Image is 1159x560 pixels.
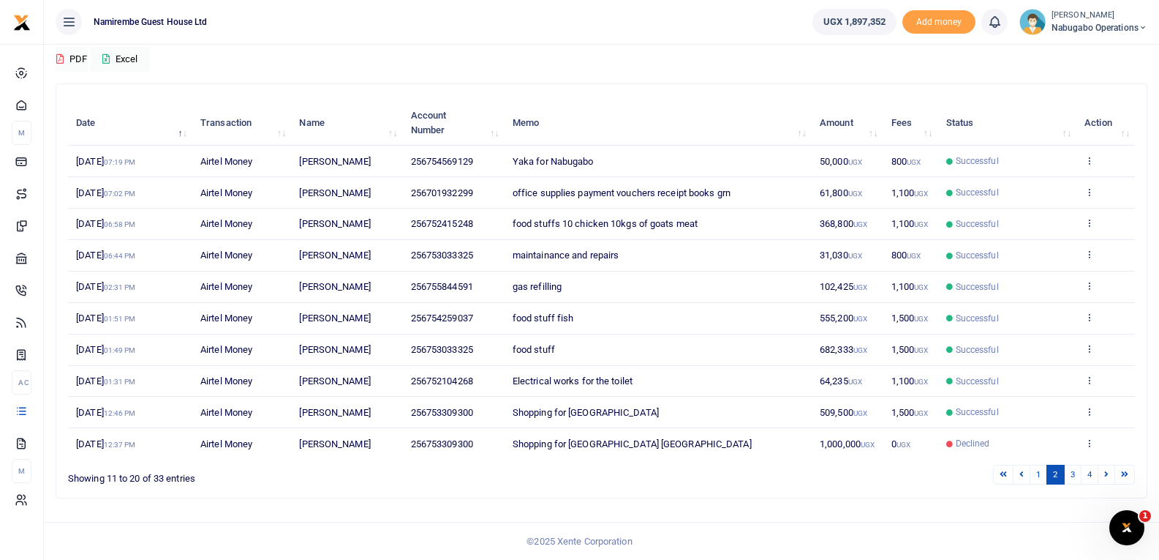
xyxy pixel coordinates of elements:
span: [PERSON_NAME] [299,187,370,198]
span: [DATE] [76,344,135,355]
th: Memo: activate to sort column ascending [505,100,812,146]
span: 555,200 [820,313,867,324]
th: Amount: activate to sort column ascending [812,100,883,146]
img: logo-small [13,14,31,31]
span: Add money [902,10,975,34]
span: [PERSON_NAME] [299,407,370,418]
span: maintainance and repairs [513,250,619,261]
span: [DATE] [76,281,135,292]
th: Fees: activate to sort column ascending [883,100,937,146]
span: 1,100 [891,218,929,229]
span: 256752415248 [411,218,473,229]
span: 509,500 [820,407,867,418]
small: UGX [914,409,928,417]
a: UGX 1,897,352 [812,9,896,35]
th: Name: activate to sort column ascending [291,100,402,146]
span: [DATE] [76,187,135,198]
span: Airtel Money [200,156,252,167]
span: [PERSON_NAME] [299,156,370,167]
span: Successful [956,249,999,262]
span: Successful [956,312,999,325]
small: UGX [848,190,862,198]
span: [DATE] [76,313,135,324]
span: gas refilling [513,281,562,292]
small: 01:49 PM [104,346,136,354]
span: [PERSON_NAME] [299,344,370,355]
span: 1,000,000 [820,438,875,449]
small: 06:58 PM [104,220,136,228]
span: 61,800 [820,187,862,198]
th: Status: activate to sort column ascending [937,100,1076,146]
span: 256752104268 [411,376,473,387]
small: 07:02 PM [104,190,136,198]
span: food stuffs 10 chicken 10kgs of goats meat [513,218,698,229]
small: 02:31 PM [104,283,136,291]
small: UGX [914,378,928,386]
span: [DATE] [76,407,135,418]
small: UGX [853,283,867,291]
small: UGX [914,346,928,354]
th: Date: activate to sort column descending [68,100,192,146]
span: 50,000 [820,156,862,167]
small: UGX [907,158,921,166]
span: Shopping for [GEOGRAPHIC_DATA] [513,407,659,418]
li: Toup your wallet [902,10,975,34]
span: 800 [891,156,921,167]
th: Transaction: activate to sort column ascending [192,100,291,146]
span: Successful [956,343,999,356]
small: UGX [914,190,928,198]
span: 31,030 [820,250,862,261]
div: Showing 11 to 20 of 33 entries [68,463,507,486]
span: 1,100 [891,281,929,292]
a: 4 [1081,465,1098,485]
span: 0 [891,438,910,449]
span: Successful [956,280,999,294]
button: Excel [90,47,150,72]
span: food stuff [513,344,555,355]
small: 12:46 PM [104,409,136,417]
span: 256754259037 [411,313,473,324]
li: M [12,121,31,145]
span: 102,425 [820,281,867,292]
small: UGX [914,283,928,291]
span: 1,100 [891,187,929,198]
small: [PERSON_NAME] [1052,10,1147,22]
small: UGX [861,441,875,449]
span: Airtel Money [200,218,252,229]
span: 256701932299 [411,187,473,198]
span: Successful [956,154,999,168]
span: UGX 1,897,352 [823,15,886,29]
span: Electrical works for the toilet [513,376,633,387]
small: 12:37 PM [104,441,136,449]
img: profile-user [1019,9,1046,35]
small: UGX [848,252,862,260]
a: 2 [1046,465,1064,485]
span: 682,333 [820,344,867,355]
li: M [12,459,31,483]
span: 256754569129 [411,156,473,167]
small: 01:31 PM [104,378,136,386]
small: UGX [853,220,867,228]
small: UGX [853,315,867,323]
span: Successful [956,186,999,199]
span: 1,100 [891,376,929,387]
small: UGX [907,252,921,260]
a: 1 [1030,465,1047,485]
span: Namirembe Guest House Ltd [88,15,214,29]
span: [DATE] [76,438,135,449]
span: Airtel Money [200,313,252,324]
span: 256753033325 [411,344,473,355]
th: Action: activate to sort column ascending [1076,100,1135,146]
th: Account Number: activate to sort column ascending [402,100,504,146]
span: Successful [956,217,999,231]
button: PDF [56,47,88,72]
span: Airtel Money [200,281,252,292]
span: Successful [956,375,999,388]
a: Add money [902,15,975,26]
small: 06:44 PM [104,252,136,260]
span: office supplies payment vouchers receipt books grn [513,187,730,198]
span: [PERSON_NAME] [299,250,370,261]
span: Airtel Money [200,438,252,449]
span: 368,800 [820,218,867,229]
span: Airtel Money [200,376,252,387]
